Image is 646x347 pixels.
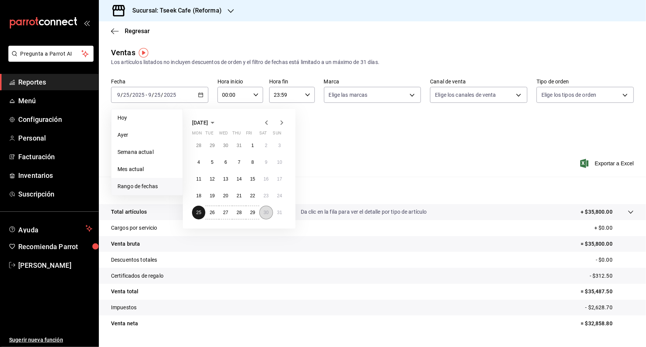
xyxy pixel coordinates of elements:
[246,155,259,169] button: August 8, 2025
[223,176,228,182] abbr: August 13, 2025
[251,143,254,148] abbr: August 1, 2025
[8,46,94,62] button: Pregunta a Parrot AI
[18,96,92,106] span: Menú
[277,193,282,198] abbr: August 24, 2025
[205,131,213,139] abbr: Tuesday
[269,79,315,85] label: Hora fin
[18,189,92,199] span: Suscripción
[192,118,217,127] button: [DATE]
[263,210,268,215] abbr: August 30, 2025
[18,224,83,233] span: Ayuda
[232,172,246,186] button: August 14, 2025
[126,6,222,15] h3: Sucursal: Tseek Cafe (Reforma)
[263,176,268,182] abbr: August 16, 2025
[196,193,201,198] abbr: August 18, 2025
[111,240,140,248] p: Venta bruta
[277,210,282,215] abbr: August 31, 2025
[111,208,147,216] p: Total artículos
[210,193,214,198] abbr: August 19, 2025
[586,304,634,312] p: - $2,628.70
[196,143,201,148] abbr: July 28, 2025
[259,172,273,186] button: August 16, 2025
[236,143,241,148] abbr: July 31, 2025
[125,27,150,35] span: Regresar
[278,143,281,148] abbr: August 3, 2025
[192,139,205,152] button: July 28, 2025
[594,224,634,232] p: + $0.00
[265,160,267,165] abbr: August 9, 2025
[139,48,148,58] img: Tooltip marker
[117,165,176,173] span: Mes actual
[18,241,92,252] span: Recomienda Parrot
[192,189,205,203] button: August 18, 2025
[211,160,214,165] abbr: August 5, 2025
[581,208,613,216] p: + $35,800.00
[259,155,273,169] button: August 9, 2025
[111,186,634,195] p: Resumen
[197,160,200,165] abbr: August 4, 2025
[152,92,154,98] span: /
[217,79,263,85] label: Hora inicio
[196,176,201,182] abbr: August 11, 2025
[232,139,246,152] button: July 31, 2025
[259,131,267,139] abbr: Saturday
[232,206,246,219] button: August 28, 2025
[146,92,147,98] span: -
[329,91,368,99] span: Elige las marcas
[273,131,281,139] abbr: Sunday
[232,131,241,139] abbr: Thursday
[246,139,259,152] button: August 1, 2025
[273,172,286,186] button: August 17, 2025
[259,189,273,203] button: August 23, 2025
[18,170,92,181] span: Inventarios
[581,240,634,248] p: = $35,800.00
[18,114,92,125] span: Configuración
[154,92,161,98] input: --
[132,92,145,98] input: ----
[205,172,219,186] button: August 12, 2025
[273,139,286,152] button: August 3, 2025
[430,79,527,85] label: Canal de venta
[210,176,214,182] abbr: August 12, 2025
[192,206,205,219] button: August 25, 2025
[219,139,232,152] button: July 30, 2025
[117,148,176,156] span: Semana actual
[111,320,138,328] p: Venta neta
[196,210,201,215] abbr: August 25, 2025
[536,79,634,85] label: Tipo de orden
[148,92,152,98] input: --
[130,92,132,98] span: /
[192,172,205,186] button: August 11, 2025
[236,193,241,198] abbr: August 21, 2025
[582,159,634,168] button: Exportar a Excel
[324,79,421,85] label: Marca
[246,206,259,219] button: August 29, 2025
[246,131,252,139] abbr: Friday
[111,224,157,232] p: Cargos por servicio
[277,176,282,182] abbr: August 17, 2025
[435,91,496,99] span: Elige los canales de venta
[121,92,123,98] span: /
[301,208,427,216] p: Da clic en la fila para ver el detalle por tipo de artículo
[219,172,232,186] button: August 13, 2025
[232,155,246,169] button: August 7, 2025
[18,133,92,143] span: Personal
[590,272,634,280] p: - $312.50
[111,47,135,58] div: Ventas
[273,206,286,219] button: August 31, 2025
[111,304,137,312] p: Impuestos
[251,160,254,165] abbr: August 8, 2025
[205,139,219,152] button: July 29, 2025
[111,58,634,66] div: Los artículos listados no incluyen descuentos de orden y el filtro de fechas está limitado a un m...
[223,193,228,198] abbr: August 20, 2025
[205,189,219,203] button: August 19, 2025
[224,160,227,165] abbr: August 6, 2025
[84,20,90,26] button: open_drawer_menu
[265,143,267,148] abbr: August 2, 2025
[219,189,232,203] button: August 20, 2025
[192,120,208,126] span: [DATE]
[223,210,228,215] abbr: August 27, 2025
[246,189,259,203] button: August 22, 2025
